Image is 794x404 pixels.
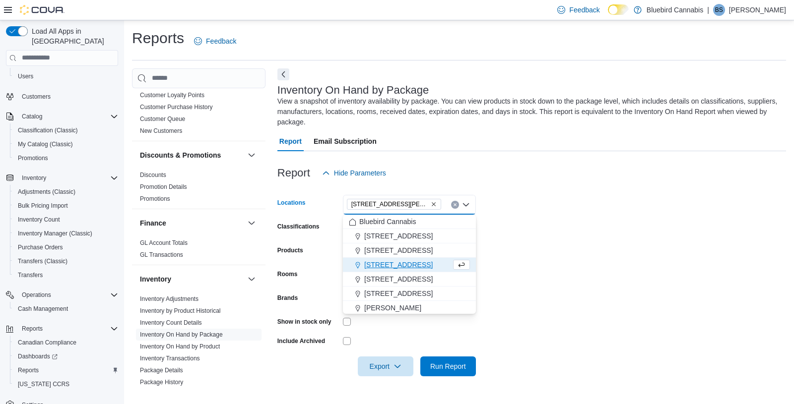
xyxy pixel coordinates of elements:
span: BS [715,4,723,16]
span: Reports [18,366,39,374]
button: Inventory Count [10,213,122,227]
a: Purchase Orders [14,241,67,253]
span: Package History [140,378,183,386]
span: Washington CCRS [14,378,118,390]
a: Inventory Manager (Classic) [14,228,96,239]
p: | [707,4,709,16]
a: Inventory On Hand by Product [140,343,220,350]
button: Transfers [10,268,122,282]
span: Inventory Transactions [140,354,200,362]
button: Canadian Compliance [10,336,122,349]
span: Customers [18,90,118,103]
button: Reports [10,363,122,377]
a: Package Details [140,367,183,374]
label: Rooms [277,270,298,278]
span: My Catalog (Classic) [18,140,73,148]
button: [STREET_ADDRESS] [343,287,476,301]
span: Promotions [14,152,118,164]
span: Adjustments (Classic) [18,188,75,196]
span: Transfers (Classic) [18,257,67,265]
span: Inventory Count Details [140,319,202,327]
span: Run Report [430,361,466,371]
span: [STREET_ADDRESS] [364,245,433,255]
span: Dashboards [14,350,118,362]
span: Promotions [140,195,170,203]
span: [PERSON_NAME] [364,303,421,313]
button: Discounts & Promotions [246,149,258,161]
span: [STREET_ADDRESS] [364,289,433,298]
a: Customer Purchase History [140,104,213,111]
span: GL Account Totals [140,239,188,247]
label: Products [277,246,303,254]
button: Clear input [451,201,459,209]
span: Inventory [18,172,118,184]
span: Canadian Compliance [18,339,76,346]
span: Customer Queue [140,115,185,123]
button: Finance [246,217,258,229]
button: Cash Management [10,302,122,316]
span: Transfers [18,271,43,279]
button: Reports [2,322,122,336]
span: [US_STATE] CCRS [18,380,69,388]
button: Users [10,69,122,83]
button: Hide Parameters [318,163,390,183]
button: Inventory [2,171,122,185]
label: Locations [277,199,306,207]
span: Users [14,70,118,82]
span: Hide Parameters [334,168,386,178]
a: Cash Management [14,303,72,315]
label: Brands [277,294,298,302]
span: Classification (Classic) [14,124,118,136]
button: Export [358,356,413,376]
span: Purchase Orders [18,243,63,251]
a: Product Expirations [140,391,192,398]
label: Classifications [277,223,320,231]
button: Inventory [18,172,50,184]
a: Inventory Transactions [140,355,200,362]
a: Customer Loyalty Points [140,92,204,99]
button: [PERSON_NAME] [343,301,476,315]
span: Report [279,131,302,151]
button: [STREET_ADDRESS] [343,258,476,272]
span: Inventory [22,174,46,182]
a: Feedback [190,31,240,51]
div: Discounts & Promotions [132,169,265,209]
span: Discounts [140,171,166,179]
span: Classification (Classic) [18,126,78,134]
h3: Finance [140,218,166,228]
span: Inventory by Product Historical [140,307,221,315]
p: [PERSON_NAME] [729,4,786,16]
a: Inventory Count [14,214,64,226]
a: Inventory by Product Historical [140,307,221,314]
span: Transfers (Classic) [14,255,118,267]
span: Bluebird Cannabis [359,217,416,227]
a: Inventory On Hand by Package [140,331,223,338]
button: Operations [2,288,122,302]
span: Bulk Pricing Import [14,200,118,212]
a: New Customers [140,127,182,134]
span: Cash Management [18,305,68,313]
span: Reports [18,323,118,335]
button: Run Report [420,356,476,376]
button: [STREET_ADDRESS] [343,229,476,243]
span: Cash Management [14,303,118,315]
button: [US_STATE] CCRS [10,377,122,391]
div: Finance [132,237,265,265]
button: Next [277,68,289,80]
button: Catalog [18,111,46,122]
span: Promotion Details [140,183,187,191]
img: Cova [20,5,65,15]
span: Reports [14,364,118,376]
span: My Catalog (Classic) [14,138,118,150]
button: Reports [18,323,47,335]
button: [STREET_ADDRESS] [343,272,476,287]
a: Inventory Count Details [140,319,202,326]
span: Customer Loyalty Points [140,91,204,99]
span: Load All Apps in [GEOGRAPHIC_DATA] [28,26,118,46]
span: [STREET_ADDRESS] [364,274,433,284]
span: Operations [18,289,118,301]
button: Inventory Manager (Classic) [10,227,122,240]
button: Adjustments (Classic) [10,185,122,199]
a: GL Account Totals [140,239,188,246]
